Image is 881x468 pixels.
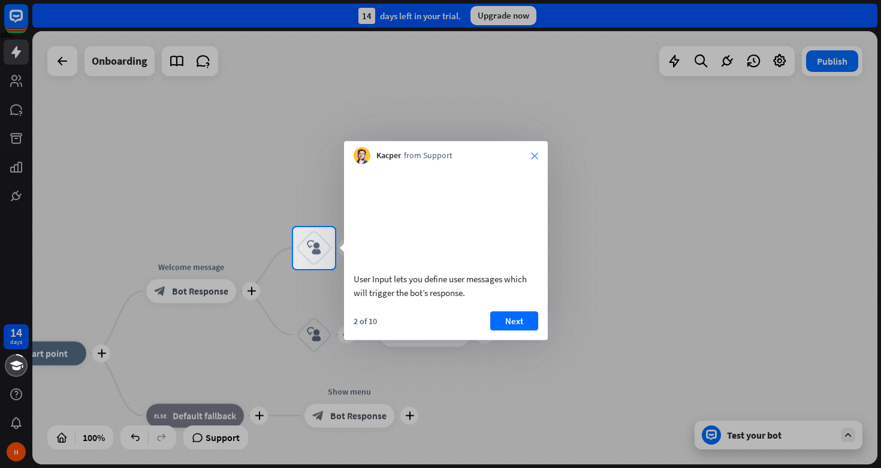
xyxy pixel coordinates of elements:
[354,315,377,326] div: 2 of 10
[376,150,401,162] span: Kacper
[404,150,452,162] span: from Support
[10,5,46,41] button: Open LiveChat chat widget
[531,152,538,159] i: close
[354,271,538,299] div: User Input lets you define user messages which will trigger the bot’s response.
[307,241,321,255] i: block_user_input
[490,311,538,330] button: Next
